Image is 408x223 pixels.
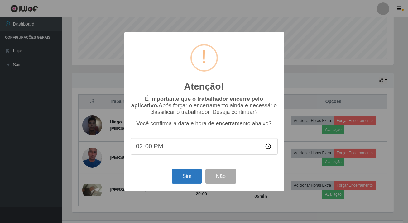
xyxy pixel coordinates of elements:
[172,169,202,184] button: Sim
[184,81,224,92] h2: Atenção!
[131,96,278,115] p: Após forçar o encerramento ainda é necessário classificar o trabalhador. Deseja continuar?
[205,169,236,184] button: Não
[131,96,263,109] b: É importante que o trabalhador encerre pelo aplicativo.
[131,120,278,127] p: Você confirma a data e hora de encerramento abaixo?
